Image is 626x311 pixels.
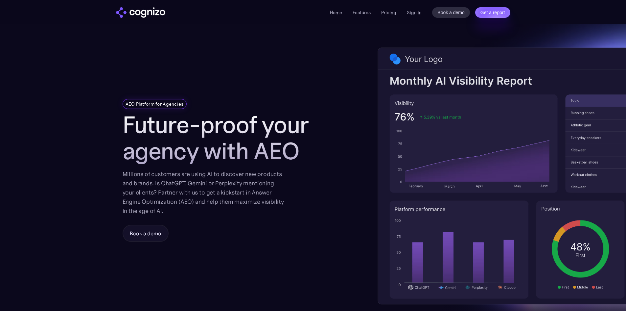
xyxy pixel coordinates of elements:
a: Get a report [475,7,510,18]
a: Home [330,10,342,15]
a: home [116,7,165,18]
div: Book a demo [130,229,161,237]
a: Sign in [407,9,422,16]
div: AEO Platform for Agencies [126,101,184,107]
img: cognizo logo [116,7,165,18]
a: Pricing [381,10,396,15]
div: Millions of customers are using AI to discover new products and brands. Is ChatGPT, Gemini or Per... [123,169,284,216]
a: Book a demo [432,7,470,18]
h1: Future-proof your agency with AEO [123,112,326,164]
a: Features [353,10,371,15]
a: Book a demo [123,225,169,242]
